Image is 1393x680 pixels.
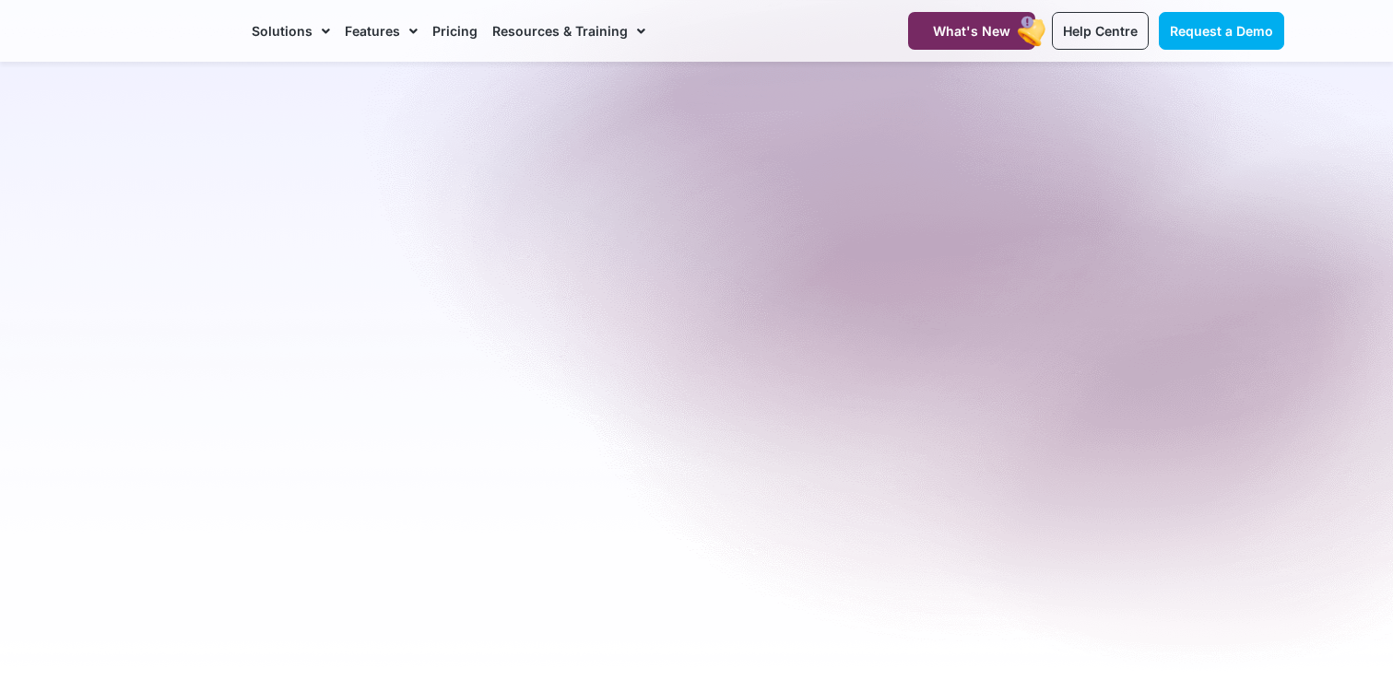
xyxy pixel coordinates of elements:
[933,23,1010,39] span: What's New
[110,18,234,45] img: CareMaster Logo
[1159,12,1284,50] a: Request a Demo
[1052,12,1149,50] a: Help Centre
[1170,23,1273,39] span: Request a Demo
[908,12,1035,50] a: What's New
[1063,23,1138,39] span: Help Centre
